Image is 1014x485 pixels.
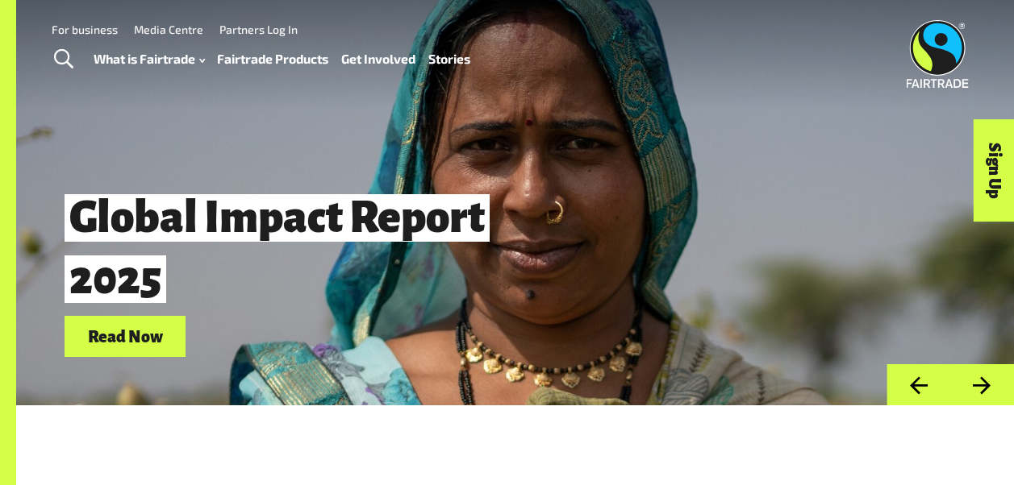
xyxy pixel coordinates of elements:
[94,48,205,70] a: What is Fairtrade
[950,364,1014,405] button: Next
[887,364,950,405] button: Previous
[219,23,298,36] a: Partners Log In
[52,23,118,36] a: For business
[428,48,470,70] a: Stories
[65,194,490,304] span: Global Impact Report 2025
[341,48,415,70] a: Get Involved
[65,316,186,357] a: Read Now
[44,39,83,80] a: Toggle Search
[907,20,969,88] img: Fairtrade Australia New Zealand logo
[134,23,203,36] a: Media Centre
[217,48,328,70] a: Fairtrade Products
